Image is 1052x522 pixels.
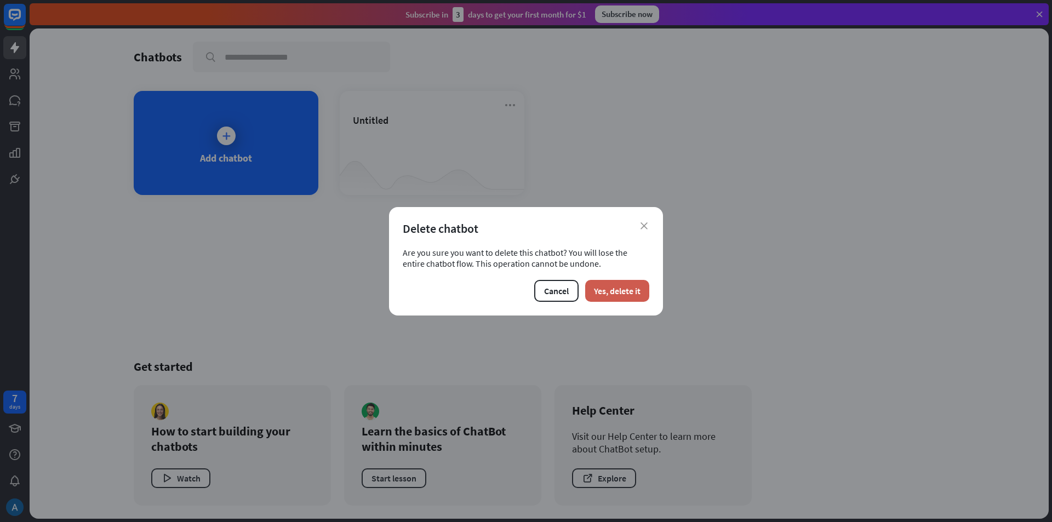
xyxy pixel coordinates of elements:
[534,280,579,302] button: Cancel
[403,221,649,236] div: Delete chatbot
[641,222,648,230] i: close
[403,247,649,269] div: Are you sure you want to delete this chatbot? You will lose the entire chatbot flow. This operati...
[9,4,42,37] button: Open LiveChat chat widget
[585,280,649,302] button: Yes, delete it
